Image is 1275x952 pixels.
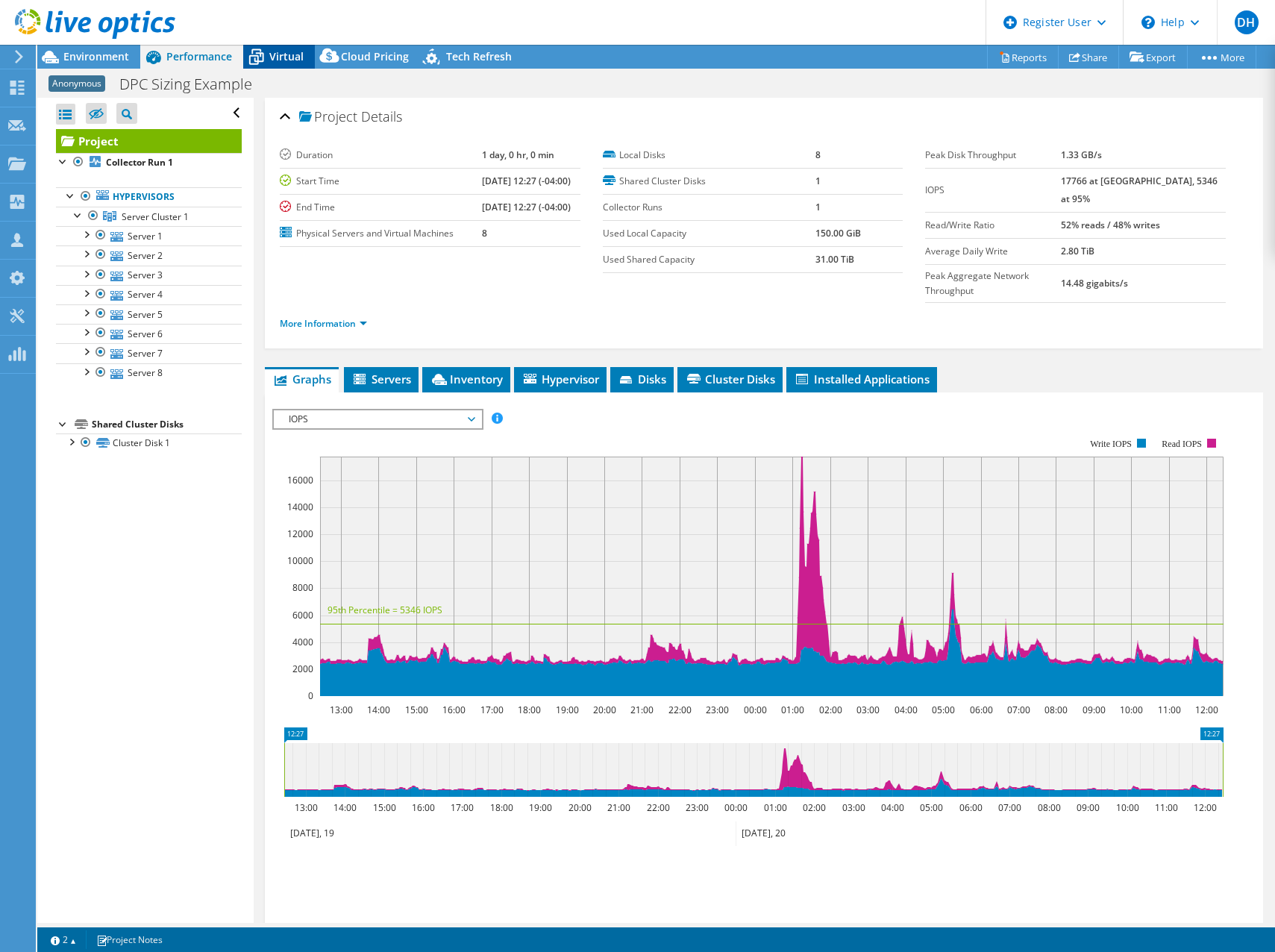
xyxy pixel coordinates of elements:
[56,187,242,207] a: Hypervisors
[56,343,242,363] a: Server 7
[1061,245,1094,257] b: 2.80 TiB
[292,609,313,621] text: 6000
[556,704,579,716] text: 19:00
[881,801,904,814] text: 04:00
[1038,801,1061,814] text: 08:00
[819,704,842,716] text: 02:00
[446,49,512,63] span: Tech Refresh
[280,148,481,163] label: Duration
[668,704,692,716] text: 22:00
[40,930,87,949] a: 2
[292,636,313,648] text: 4000
[361,107,402,125] span: Details
[269,49,304,63] span: Virtual
[630,704,654,716] text: 21:00
[113,76,275,93] h1: DPC Sizing Example
[287,527,313,540] text: 12000
[280,226,481,241] label: Physical Servers and Virtual Machines
[781,704,804,716] text: 01:00
[764,801,787,814] text: 01:00
[856,704,880,716] text: 03:00
[685,372,775,386] span: Cluster Disks
[1083,704,1106,716] text: 09:00
[272,372,331,386] span: Graphs
[1061,175,1218,205] b: 17766 at [GEOGRAPHIC_DATA], 5346 at 95%
[959,801,983,814] text: 06:00
[56,266,242,285] a: Server 3
[166,49,232,63] span: Performance
[308,689,313,702] text: 0
[482,201,571,213] b: [DATE] 12:27 (-04:00)
[925,218,1061,233] label: Read/Write Ratio
[1235,10,1259,34] span: DH
[603,226,815,241] label: Used Local Capacity
[1141,16,1155,29] svg: \n
[521,372,599,386] span: Hypervisor
[367,704,390,716] text: 14:00
[373,801,396,814] text: 15:00
[1090,439,1132,449] text: Write IOPS
[794,372,930,386] span: Installed Applications
[287,501,313,513] text: 14000
[815,148,821,161] b: 8
[122,210,189,223] span: Server Cluster 1
[568,801,592,814] text: 20:00
[1007,704,1030,716] text: 07:00
[815,253,854,266] b: 31.00 TiB
[925,183,1061,198] label: IOPS
[987,46,1059,69] a: Reports
[86,930,173,949] a: Project Notes
[529,801,552,814] text: 19:00
[482,175,571,187] b: [DATE] 12:27 (-04:00)
[1061,277,1128,289] b: 14.48 gigabits/s
[925,148,1061,163] label: Peak Disk Throughput
[333,801,357,814] text: 14:00
[330,704,353,716] text: 13:00
[292,663,313,675] text: 2000
[412,801,435,814] text: 16:00
[815,227,861,239] b: 150.00 GiB
[272,918,450,948] h2: Advanced Graph Controls
[706,704,729,716] text: 23:00
[1187,46,1256,69] a: More
[603,200,815,215] label: Collector Runs
[482,148,554,161] b: 1 day, 0 hr, 0 min
[480,704,504,716] text: 17:00
[56,285,242,304] a: Server 4
[1155,801,1178,814] text: 11:00
[295,801,318,814] text: 13:00
[744,704,767,716] text: 00:00
[603,174,815,189] label: Shared Cluster Disks
[56,324,242,343] a: Server 6
[287,474,313,486] text: 16000
[618,372,666,386] span: Disks
[686,801,709,814] text: 23:00
[998,801,1021,814] text: 07:00
[106,156,173,169] b: Collector Run 1
[1044,704,1068,716] text: 08:00
[1120,704,1143,716] text: 10:00
[56,153,242,172] a: Collector Run 1
[280,200,481,215] label: End Time
[56,207,242,226] a: Server Cluster 1
[351,372,411,386] span: Servers
[593,704,616,716] text: 20:00
[430,372,503,386] span: Inventory
[1195,704,1218,716] text: 12:00
[56,226,242,245] a: Server 1
[56,433,242,453] a: Cluster Disk 1
[724,801,748,814] text: 00:00
[1077,801,1100,814] text: 09:00
[1194,801,1217,814] text: 12:00
[341,49,409,63] span: Cloud Pricing
[56,304,242,324] a: Server 5
[920,801,943,814] text: 05:00
[1061,148,1102,161] b: 1.33 GB/s
[56,129,242,153] a: Project
[932,704,955,716] text: 05:00
[63,49,129,63] span: Environment
[842,801,865,814] text: 03:00
[1061,219,1160,231] b: 52% reads / 48% writes
[1158,704,1181,716] text: 11:00
[281,410,473,428] span: IOPS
